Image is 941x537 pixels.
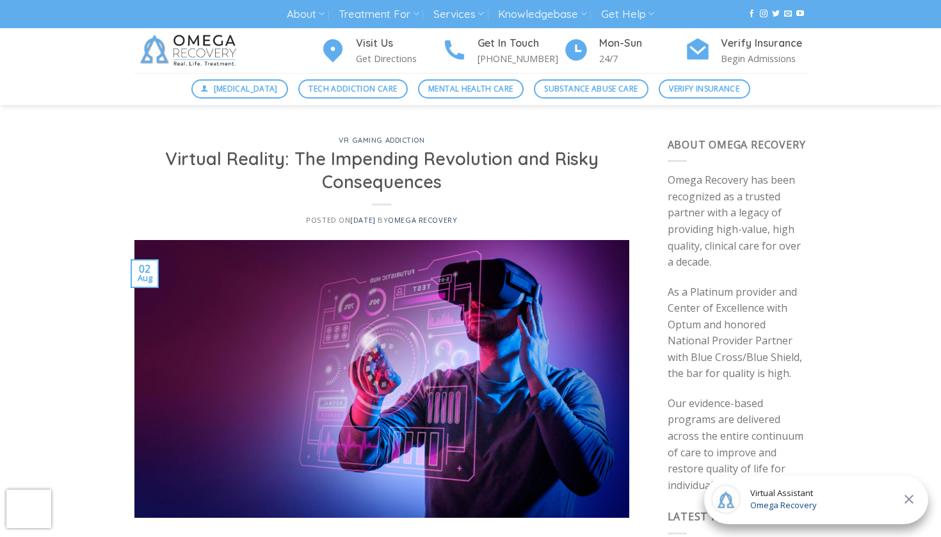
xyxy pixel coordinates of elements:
a: Omega Recovery [388,215,457,225]
h4: Get In Touch [478,35,563,52]
span: Verify Insurance [669,83,739,95]
a: Verify Insurance [659,79,750,99]
a: Follow on Facebook [748,10,755,19]
a: Get Help [601,3,654,26]
h4: Visit Us [356,35,442,52]
a: Follow on Twitter [772,10,780,19]
span: Tech Addiction Care [309,83,397,95]
span: Posted on [306,215,375,225]
img: Omega Recovery [134,28,246,73]
span: Latest Posts [668,509,747,524]
a: [MEDICAL_DATA] [191,79,289,99]
span: Mental Health Care [428,83,513,95]
a: Tech Addiction Care [298,79,408,99]
a: [DATE] [350,215,375,225]
a: Follow on YouTube [796,10,804,19]
span: Substance Abuse Care [544,83,638,95]
p: Our evidence-based programs are delivered across the entire continuum of care to improve and rest... [668,396,807,494]
h4: Verify Insurance [721,35,807,52]
p: 24/7 [599,51,685,66]
h4: Mon-Sun [599,35,685,52]
span: About Omega Recovery [668,138,806,152]
a: Follow on Instagram [760,10,768,19]
p: Omega Recovery has been recognized as a trusted partner with a legacy of providing high-value, hi... [668,172,807,271]
a: VR Gaming Addiction [339,136,425,145]
img: virtual reality and society [134,240,629,518]
a: Visit Us Get Directions [320,35,442,67]
a: About [287,3,325,26]
a: Verify Insurance Begin Admissions [685,35,807,67]
p: Get Directions [356,51,442,66]
a: Substance Abuse Care [534,79,648,99]
a: Mental Health Care [418,79,524,99]
a: Services [433,3,484,26]
p: As a Platinum provider and Center of Excellence with Optum and honored National Provider Partner ... [668,284,807,383]
iframe: reCAPTCHA [6,490,51,528]
span: [MEDICAL_DATA] [214,83,278,95]
a: Get In Touch [PHONE_NUMBER] [442,35,563,67]
h1: Virtual Reality: The Impending Revolution and Risky Consequences [150,148,614,193]
a: Send us an email [784,10,792,19]
a: Treatment For [339,3,419,26]
p: Begin Admissions [721,51,807,66]
a: Knowledgebase [498,3,586,26]
span: by [378,215,457,225]
p: [PHONE_NUMBER] [478,51,563,66]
